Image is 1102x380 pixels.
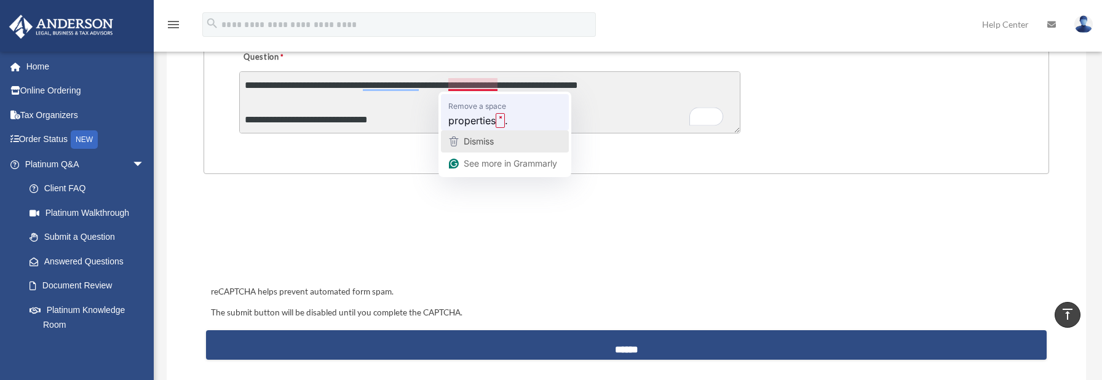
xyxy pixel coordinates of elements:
[166,17,181,32] i: menu
[17,249,163,274] a: Answered Questions
[9,54,163,79] a: Home
[1055,302,1080,328] a: vertical_align_top
[17,274,163,298] a: Document Review
[239,49,335,66] label: Question
[1074,15,1093,33] img: User Pic
[206,285,1047,299] div: reCAPTCHA helps prevent automated form spam.
[17,176,163,201] a: Client FAQ
[71,130,98,149] div: NEW
[132,152,157,177] span: arrow_drop_down
[9,103,163,127] a: Tax Organizers
[205,17,219,30] i: search
[9,127,163,152] a: Order StatusNEW
[9,152,163,176] a: Platinum Q&Aarrow_drop_down
[17,337,163,376] a: Tax & Bookkeeping Packages
[166,22,181,32] a: menu
[17,298,163,337] a: Platinum Knowledge Room
[6,15,117,39] img: Anderson Advisors Platinum Portal
[206,306,1047,320] div: The submit button will be disabled until you complete the CAPTCHA.
[9,79,163,103] a: Online Ordering
[17,225,157,250] a: Submit a Question
[1060,307,1075,322] i: vertical_align_top
[207,212,394,260] iframe: reCAPTCHA
[239,71,740,133] textarea: To enrich screen reader interactions, please activate Accessibility in Grammarly extension settings
[17,200,163,225] a: Platinum Walkthrough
